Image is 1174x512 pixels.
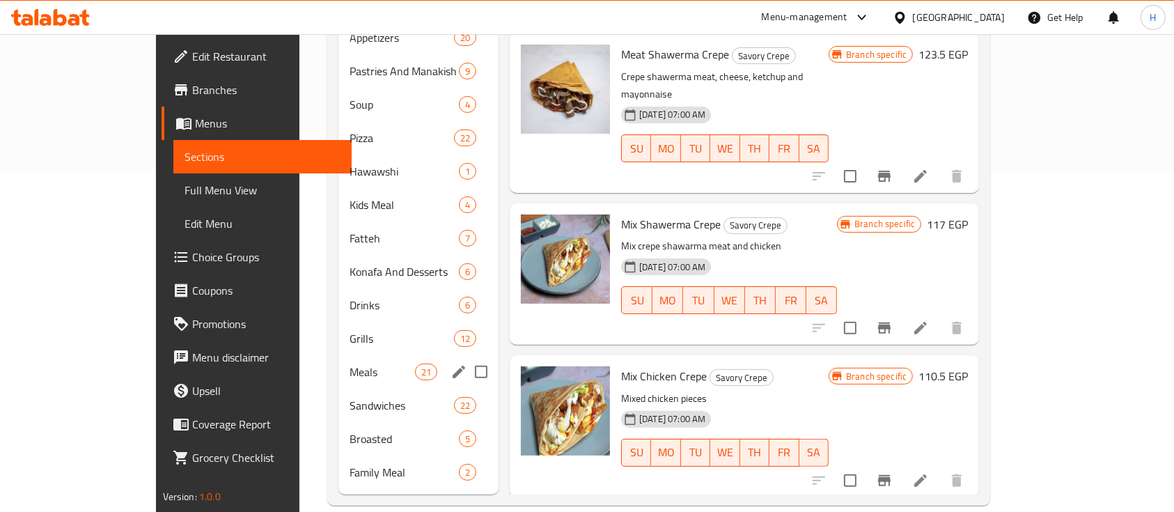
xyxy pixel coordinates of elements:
span: TU [687,139,705,159]
span: 12 [455,332,476,346]
span: Edit Menu [185,215,341,232]
button: Branch-specific-item [868,311,901,345]
span: Full Menu View [185,182,341,199]
a: Upsell [162,374,352,408]
button: FR [776,286,806,314]
span: Hawawshi [350,163,459,180]
div: Fatteh [350,230,459,247]
span: 4 [460,98,476,111]
span: Appetizers [350,29,454,46]
span: Family Meal [350,464,459,481]
div: Hawawshi1 [338,155,499,188]
span: Menus [195,115,341,132]
span: Upsell [192,382,341,399]
div: items [454,29,476,46]
div: items [459,230,476,247]
span: Meals [350,364,415,380]
button: SA [799,134,829,162]
img: Meat Shawerma Crepe [521,45,610,134]
span: 7 [460,232,476,245]
span: Sections [185,148,341,165]
p: Mix crepe shawarma meat and chicken [621,238,837,255]
button: Branch-specific-item [868,160,901,193]
span: SA [805,442,823,463]
button: SU [621,439,651,467]
a: Edit menu item [912,472,929,489]
button: delete [940,464,973,497]
span: SU [627,290,647,311]
span: Savory Crepe [733,48,795,64]
span: 20 [455,31,476,45]
span: TU [687,442,705,463]
div: items [415,364,437,380]
span: Meat Shawerma Crepe [621,44,729,65]
div: items [459,196,476,213]
div: Fatteh7 [338,222,499,255]
span: 6 [460,299,476,312]
span: TH [751,290,770,311]
button: WE [710,134,739,162]
span: Select to update [836,466,865,495]
button: TH [740,439,769,467]
div: items [459,96,476,113]
div: items [459,297,476,313]
div: Menu-management [762,9,847,26]
button: MO [652,286,683,314]
button: edit [448,362,469,382]
button: FR [769,134,799,162]
span: 21 [416,366,437,379]
span: WE [716,139,734,159]
span: SU [627,442,645,463]
span: 4 [460,199,476,212]
div: items [459,430,476,447]
span: Pastries And Manakish [350,63,459,79]
div: items [459,263,476,280]
span: SA [812,290,831,311]
a: Full Menu View [173,173,352,207]
a: Choice Groups [162,240,352,274]
button: WE [710,439,739,467]
div: items [454,330,476,347]
button: SA [799,439,829,467]
span: Menu disclaimer [192,349,341,366]
div: items [459,464,476,481]
a: Promotions [162,307,352,341]
div: Kids Meal4 [338,188,499,222]
span: [DATE] 07:00 AM [634,261,711,274]
button: TU [683,286,714,314]
button: SU [621,134,651,162]
button: TH [740,134,769,162]
button: Branch-specific-item [868,464,901,497]
button: TH [745,286,776,314]
div: Savory Crepe [732,47,796,64]
img: Mix Shawerma Crepe [521,215,610,304]
span: Version: [163,488,197,506]
span: Sandwiches [350,397,454,414]
span: Savory Crepe [724,217,787,233]
div: items [454,397,476,414]
span: Savory Crepe [710,370,773,386]
span: FR [775,139,793,159]
button: SA [806,286,837,314]
span: Promotions [192,316,341,332]
span: H [1150,10,1156,25]
span: 22 [455,399,476,412]
span: 22 [455,132,476,145]
button: delete [940,311,973,345]
a: Grocery Checklist [162,441,352,474]
span: 1 [460,165,476,178]
p: Mixed chicken pieces [621,390,829,408]
div: Pizza22 [338,121,499,155]
span: Grills [350,330,454,347]
button: delete [940,160,973,193]
div: Kids Meal [350,196,459,213]
span: TU [689,290,708,311]
span: 1.0.0 [199,488,221,506]
span: FR [775,442,793,463]
span: Soup [350,96,459,113]
a: Edit Menu [173,207,352,240]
